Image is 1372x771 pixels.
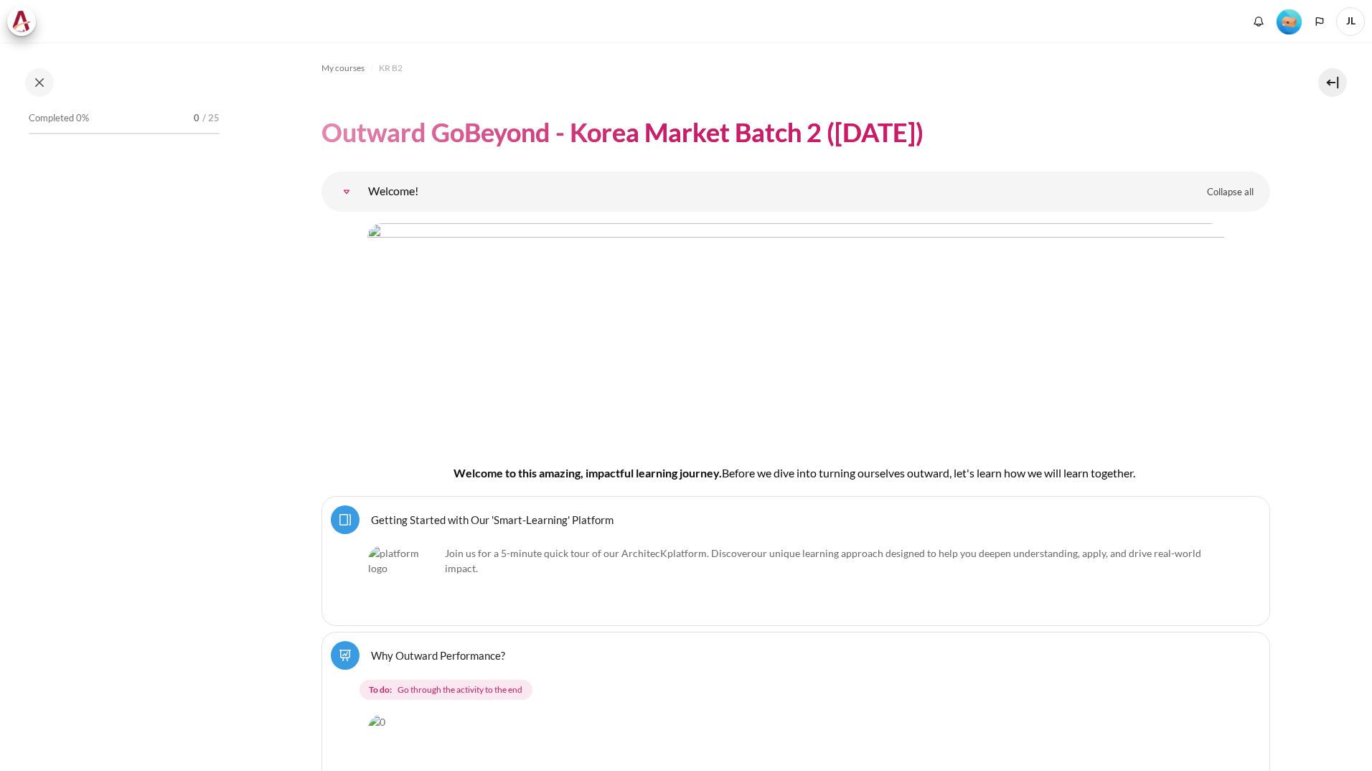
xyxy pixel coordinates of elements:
[368,546,440,617] img: platform logo
[1196,180,1264,205] a: Collapse all
[11,11,32,32] img: Architeck
[367,464,1224,482] h4: Welcome to this amazing, impactful learning journey.
[194,111,199,126] span: 0
[1277,9,1302,34] img: Level #1
[332,177,361,206] a: Welcome!
[1309,11,1330,32] button: Languages
[445,547,1201,574] span: .
[321,62,365,75] span: My courses
[202,111,220,126] span: / 25
[1336,7,1365,36] span: JL
[368,546,1223,576] p: Join us for a 5-minute quick tour of our ArchitecK platform. Discover
[398,683,522,696] span: Go through the activity to the end
[1248,11,1269,32] div: Show notification window with no new notifications
[371,648,505,662] a: Why Outward Performance?
[360,677,1238,703] div: Completion requirements for Why Outward Performance?
[729,466,1135,480] span: efore we dive into turning ourselves outward, let's learn how we will learn together.
[371,513,614,526] a: Getting Started with Our 'Smart-Learning' Platform
[379,60,403,77] a: KR B2
[29,111,89,126] span: Completed 0%
[1277,8,1302,34] div: Level #1
[321,116,924,149] h1: Outward GoBeyond - Korea Market Batch 2 ([DATE])
[722,466,729,480] span: B
[1336,7,1365,36] a: User menu
[369,683,392,696] strong: To do:
[1271,8,1307,34] a: Level #1
[379,62,403,75] span: KR B2
[7,7,43,36] a: Architeck Architeck
[321,60,365,77] a: My courses
[1207,185,1254,200] span: Collapse all
[321,57,1270,80] nav: Navigation bar
[445,547,1201,574] span: our unique learning approach designed to help you deepen understanding, apply, and drive real-wor...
